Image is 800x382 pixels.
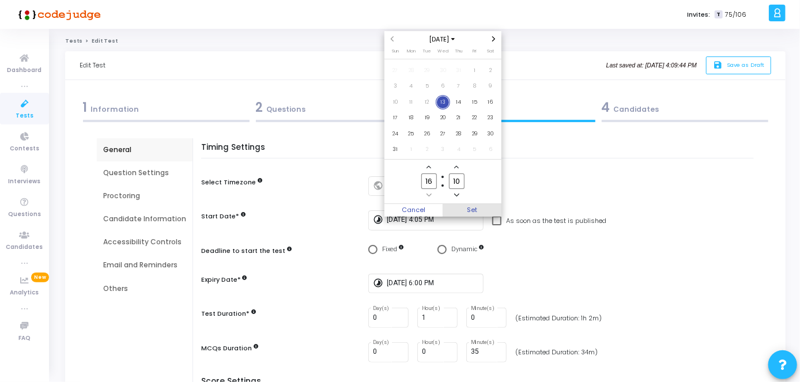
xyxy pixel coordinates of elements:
th: Saturday [482,47,499,59]
span: 20 [436,111,450,125]
td: August 26, 2025 [419,126,435,142]
td: August 14, 2025 [451,94,467,110]
span: 13 [436,95,450,109]
th: Tuesday [419,47,435,59]
span: 30 [436,63,450,78]
td: July 28, 2025 [403,62,420,78]
td: August 17, 2025 [387,110,403,126]
button: Add a hour [424,162,434,172]
td: August 13, 2025 [435,94,451,110]
span: 1 [467,63,482,78]
td: August 28, 2025 [451,126,467,142]
td: August 5, 2025 [419,78,435,94]
span: 23 [484,111,498,125]
span: 25 [404,127,418,141]
span: 6 [436,79,450,93]
th: Monday [403,47,420,59]
span: 30 [484,127,498,141]
td: August 16, 2025 [482,94,499,110]
button: Previous month [387,34,397,44]
td: August 7, 2025 [451,78,467,94]
span: 24 [388,127,403,141]
span: 11 [404,95,418,109]
td: September 1, 2025 [403,142,420,158]
th: Thursday [451,47,467,59]
th: Friday [467,47,483,59]
span: [DATE] [426,35,460,44]
span: 31 [388,142,403,157]
span: 1 [404,142,418,157]
span: 9 [484,79,498,93]
span: 15 [467,95,482,109]
span: 31 [452,63,466,78]
span: 29 [420,63,435,78]
span: 22 [467,111,482,125]
span: Tue [422,48,431,54]
td: August 9, 2025 [482,78,499,94]
td: August 29, 2025 [467,126,483,142]
span: Wed [437,48,448,54]
span: 27 [436,127,450,141]
td: July 29, 2025 [419,62,435,78]
button: Minus a hour [424,190,434,200]
span: 2 [420,142,435,157]
td: August 23, 2025 [482,110,499,126]
td: September 5, 2025 [467,142,483,158]
td: September 6, 2025 [482,142,499,158]
td: August 6, 2025 [435,78,451,94]
span: 4 [452,142,466,157]
span: 27 [388,63,403,78]
td: July 30, 2025 [435,62,451,78]
span: 6 [484,142,498,157]
td: August 18, 2025 [403,110,420,126]
span: 7 [452,79,466,93]
td: August 30, 2025 [482,126,499,142]
button: Choose month and year [426,35,460,44]
span: 3 [436,142,450,157]
td: August 11, 2025 [403,94,420,110]
button: Next month [489,34,499,44]
button: Minus a minute [452,190,462,200]
span: Thu [455,48,462,54]
button: Add a minute [452,162,462,172]
td: July 27, 2025 [387,62,403,78]
td: August 2, 2025 [482,62,499,78]
span: 29 [467,127,482,141]
td: August 21, 2025 [451,110,467,126]
span: 14 [452,95,466,109]
span: 28 [452,127,466,141]
span: Mon [407,48,416,54]
td: August 15, 2025 [467,94,483,110]
button: Cancel [384,204,443,217]
span: 2 [484,63,498,78]
span: 26 [420,127,435,141]
span: 19 [420,111,435,125]
button: Set [443,204,501,217]
td: August 10, 2025 [387,94,403,110]
td: August 27, 2025 [435,126,451,142]
span: 17 [388,111,403,125]
td: September 2, 2025 [419,142,435,158]
td: September 4, 2025 [451,142,467,158]
span: 8 [467,79,482,93]
span: Fri [473,48,476,54]
td: August 22, 2025 [467,110,483,126]
span: 16 [484,95,498,109]
td: August 8, 2025 [467,78,483,94]
td: August 1, 2025 [467,62,483,78]
td: August 19, 2025 [419,110,435,126]
td: August 12, 2025 [419,94,435,110]
span: 18 [404,111,418,125]
span: 5 [420,79,435,93]
td: August 4, 2025 [403,78,420,94]
td: August 24, 2025 [387,126,403,142]
td: August 31, 2025 [387,142,403,158]
td: August 25, 2025 [403,126,420,142]
span: 28 [404,63,418,78]
th: Sunday [387,47,403,59]
td: August 3, 2025 [387,78,403,94]
td: September 3, 2025 [435,142,451,158]
span: 4 [404,79,418,93]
